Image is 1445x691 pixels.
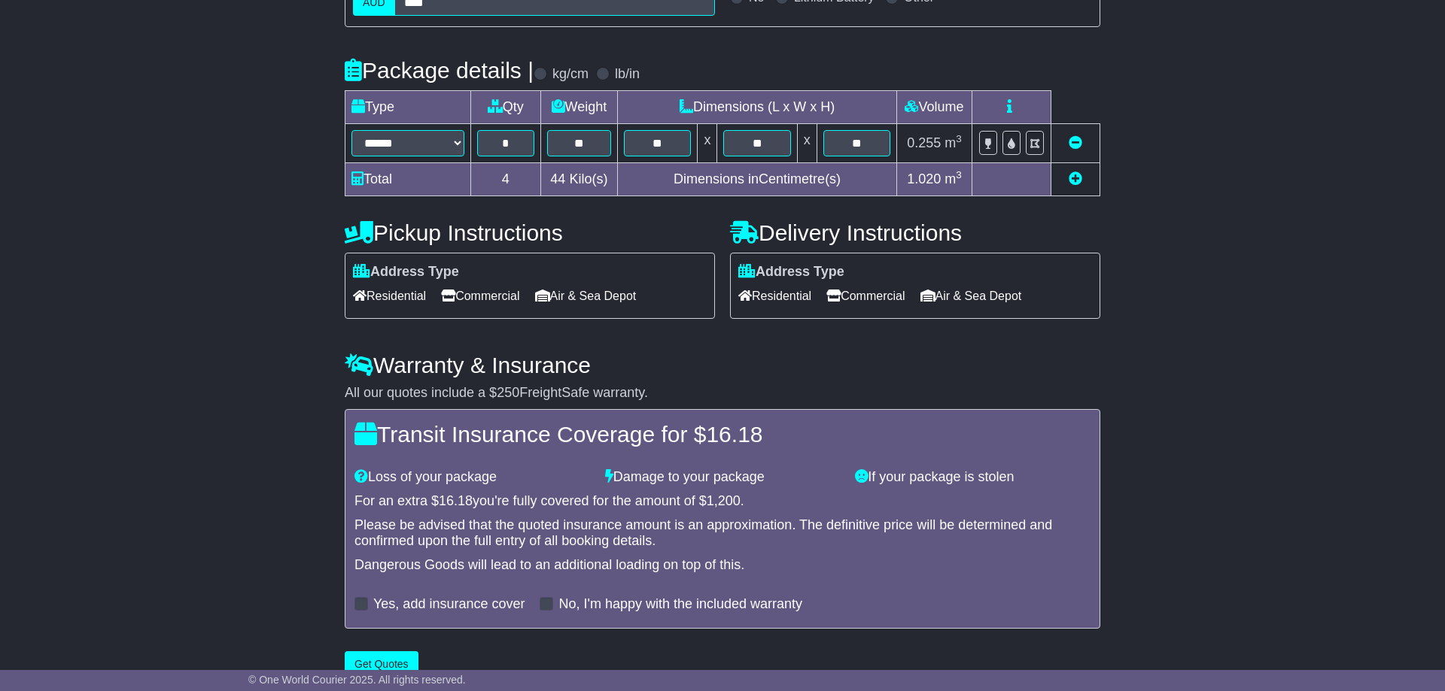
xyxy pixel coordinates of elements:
[354,422,1091,447] h4: Transit Insurance Coverage for $
[535,284,637,308] span: Air & Sea Depot
[439,493,473,508] span: 16.18
[797,124,817,163] td: x
[707,493,741,508] span: 1,200
[353,264,459,280] label: Address Type
[550,171,565,186] span: 44
[345,385,1100,402] div: All our quotes include a $ FreightSafe warranty.
[618,163,897,196] td: Dimensions in Centimetre(s)
[354,517,1091,550] div: Please be advised that the quoted insurance amount is an approximation. The definitive price will...
[353,284,426,308] span: Residential
[540,163,618,196] td: Kilo(s)
[558,596,802,613] label: No, I'm happy with the included warranty
[354,493,1091,510] div: For an extra $ you're fully covered for the amount of $ .
[540,91,618,124] td: Weight
[248,674,466,686] span: © One World Courier 2025. All rights reserved.
[847,469,1098,486] div: If your package is stolen
[347,469,598,486] div: Loss of your package
[706,422,762,447] span: 16.18
[615,66,640,83] label: lb/in
[471,91,541,124] td: Qty
[1069,135,1082,150] a: Remove this item
[1069,171,1082,186] a: Add new item
[956,133,962,144] sup: 3
[345,163,471,196] td: Total
[698,124,717,163] td: x
[471,163,541,196] td: 4
[907,171,941,186] span: 1.020
[920,284,1022,308] span: Air & Sea Depot
[945,135,962,150] span: m
[826,284,905,308] span: Commercial
[618,91,897,124] td: Dimensions (L x W x H)
[345,58,534,83] h4: Package details |
[552,66,589,83] label: kg/cm
[497,385,519,400] span: 250
[345,353,1100,377] h4: Warranty & Insurance
[345,651,418,677] button: Get Quotes
[598,469,848,486] div: Damage to your package
[441,284,519,308] span: Commercial
[907,135,941,150] span: 0.255
[354,557,1091,574] div: Dangerous Goods will lead to an additional loading on top of this.
[345,91,471,124] td: Type
[896,91,972,124] td: Volume
[373,596,525,613] label: Yes, add insurance cover
[956,169,962,180] sup: 3
[730,220,1100,245] h4: Delivery Instructions
[738,284,811,308] span: Residential
[738,264,844,280] label: Address Type
[345,220,715,245] h4: Pickup Instructions
[945,171,962,186] span: m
